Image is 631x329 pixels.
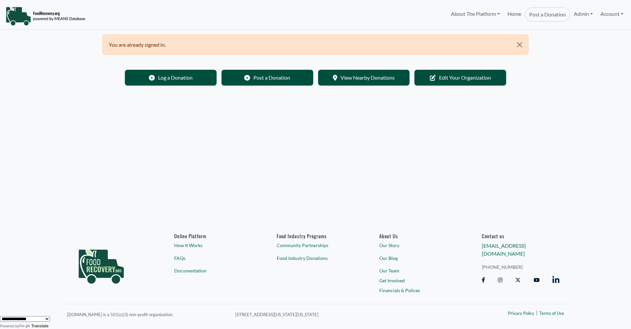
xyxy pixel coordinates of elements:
h6: Food Industry Programs [277,233,354,239]
a: Documentation [174,267,252,274]
a: [EMAIL_ADDRESS][DOMAIN_NAME] [482,242,526,257]
a: Home [503,7,525,22]
a: Privacy Policy [508,310,534,317]
a: Translate [19,324,49,328]
img: food_recovery_green_logo-76242d7a27de7ed26b67be613a865d9c9037ba317089b267e0515145e5e51427.png [72,233,131,295]
a: Our Blog [379,254,457,261]
a: How It Works [174,242,252,249]
a: Account [597,7,627,20]
div: You are already signed in. [103,35,528,55]
a: Log a Donation [125,70,217,86]
p: [DOMAIN_NAME] is a 501(c)(3) non-profit organization. [67,310,227,318]
a: Financials & Polices [379,287,457,293]
a: Community Partnerships [277,242,354,249]
a: Admin [570,7,596,20]
img: Google Translate [19,324,31,329]
a: Post a Donation [525,7,570,22]
a: Terms of Use [539,310,564,317]
button: Close [511,35,528,55]
span: | [536,309,538,316]
a: Our Story [379,242,457,249]
a: About The Platform [447,7,503,20]
a: Our Team [379,267,457,274]
a: About Us [379,233,457,239]
a: FAQs [174,254,252,261]
a: Food Industry Donations [277,254,354,261]
a: View Nearby Donations [318,70,410,86]
h6: Contact us [482,233,559,239]
a: Edit Your Organization [414,70,506,86]
a: Get Involved [379,277,457,284]
h6: Online Platform [174,233,252,239]
a: Post a Donation [222,70,313,86]
p: [STREET_ADDRESS][US_STATE][US_STATE] [235,310,438,318]
a: [PHONE_NUMBER] [482,263,559,270]
img: NavigationLogo_FoodRecovery-91c16205cd0af1ed486a0f1a7774a6544ea792ac00100771e7dd3ec7c0e58e41.png [6,6,85,26]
